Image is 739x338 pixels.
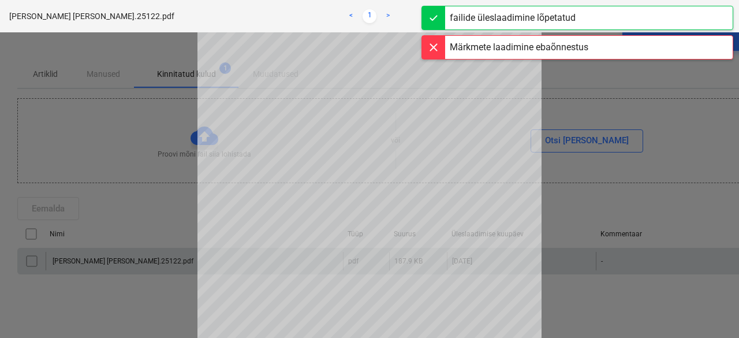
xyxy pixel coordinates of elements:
[381,9,395,23] a: Next page
[344,9,358,23] a: Previous page
[363,9,376,23] a: Page 1 is your current page
[450,40,588,54] div: Märkmete laadimine ebaõnnestus
[450,11,576,25] div: failide üleslaadimine lõpetatud
[9,10,174,23] p: [PERSON_NAME] [PERSON_NAME].25122.pdf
